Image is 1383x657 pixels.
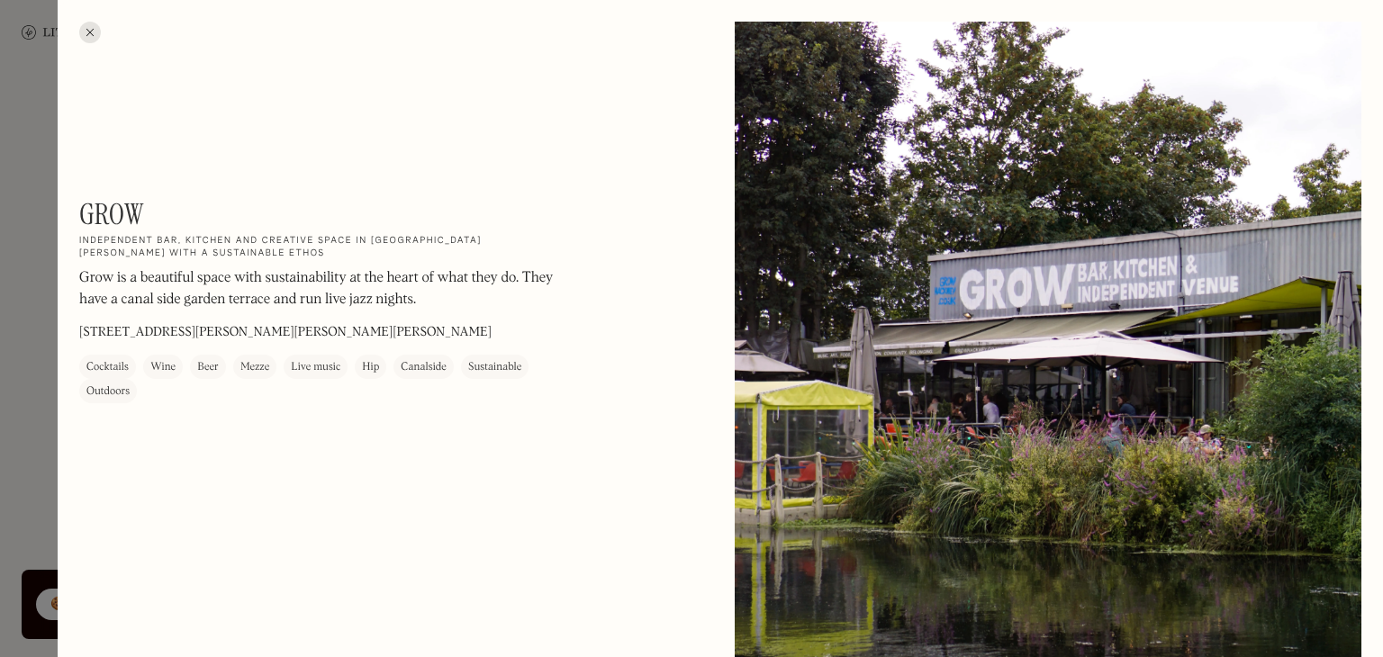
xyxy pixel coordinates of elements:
div: Sustainable [468,358,521,376]
div: Outdoors [86,382,130,400]
div: Canalside [401,358,447,376]
div: Wine [150,358,176,376]
p: Grow is a beautiful space with sustainability at the heart of what they do. They have a canal sid... [79,267,565,310]
div: Cocktails [86,358,129,376]
h2: Independent bar, kitchen and creative space in [GEOGRAPHIC_DATA] [PERSON_NAME] with a sustainable... [79,235,565,260]
div: Beer [197,358,219,376]
h1: Grow [79,197,144,231]
p: [STREET_ADDRESS][PERSON_NAME][PERSON_NAME][PERSON_NAME] [79,323,492,342]
div: Live music [291,358,340,376]
div: Mezze [240,358,269,376]
div: Hip [362,358,379,376]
